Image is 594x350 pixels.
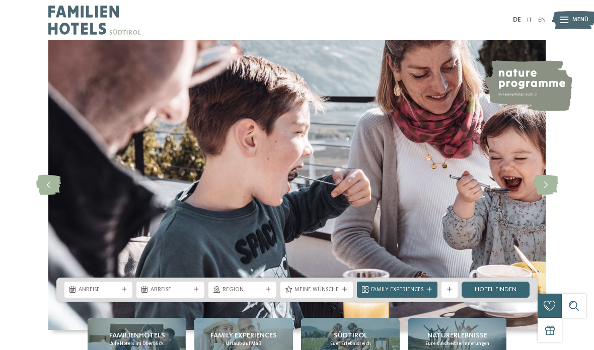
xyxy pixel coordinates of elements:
[538,17,546,23] a: EN
[484,60,572,111] img: nature programme by Familienhotels Südtirol
[79,286,118,294] span: Anreise
[371,286,423,294] span: Family Experiences
[109,330,165,340] span: Familienhotels
[210,330,277,340] span: Family Experiences
[513,17,521,23] a: DE
[427,330,487,340] span: Naturerlebnisse
[226,340,261,347] span: Urlaub auf Maß
[462,282,530,298] a: Hotel finden
[425,340,489,347] span: Eure Kindheitserinnerungen
[334,330,367,340] span: Südtirol
[527,17,532,23] a: IT
[151,286,190,294] span: Abreise
[222,286,262,294] span: Region
[110,340,164,347] span: Alle Hotels im Überblick
[572,16,588,24] span: Menü
[294,286,339,294] span: Meine Wünsche
[330,340,371,347] span: Euer Erlebnisreich
[48,40,546,330] img: Familienhotels Südtirol: The happy family places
